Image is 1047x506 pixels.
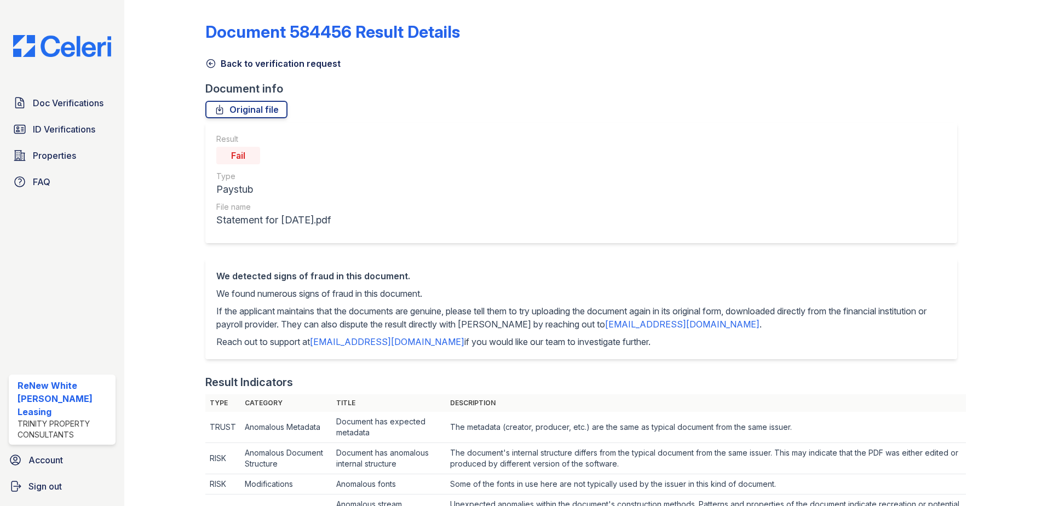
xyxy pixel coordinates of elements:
td: Some of the fonts in use here are not typically used by the issuer in this kind of document. [446,474,967,495]
div: Result Indicators [205,375,293,390]
span: Sign out [28,480,62,493]
p: If the applicant maintains that the documents are genuine, please tell them to try uploading the ... [216,304,946,331]
div: Paystub [216,182,331,197]
a: Back to verification request [205,57,341,70]
img: CE_Logo_Blue-a8612792a0a2168367f1c8372b55b34899dd931a85d93a1a3d3e32e68fde9ad4.png [4,35,120,57]
div: Type [216,171,331,182]
span: ID Verifications [33,123,95,136]
a: Properties [9,145,116,166]
td: The metadata (creator, producer, etc.) are the same as typical document from the same issuer. [446,412,967,443]
td: The document's internal structure differs from the typical document from the same issuer. This ma... [446,443,967,474]
span: Doc Verifications [33,96,103,110]
td: Anomalous Document Structure [240,443,332,474]
a: Account [4,449,120,471]
div: Statement for [DATE].pdf [216,212,331,228]
span: FAQ [33,175,50,188]
td: Anomalous Metadata [240,412,332,443]
span: Properties [33,149,76,162]
td: RISK [205,474,240,495]
th: Title [332,394,445,412]
a: [EMAIL_ADDRESS][DOMAIN_NAME] [310,336,464,347]
div: ReNew White [PERSON_NAME] Leasing [18,379,111,418]
td: TRUST [205,412,240,443]
a: ID Verifications [9,118,116,140]
td: Modifications [240,474,332,495]
div: Document info [205,81,966,96]
a: Sign out [4,475,120,497]
div: Fail [216,147,260,164]
th: Type [205,394,240,412]
td: RISK [205,443,240,474]
p: Reach out to support at if you would like our team to investigate further. [216,335,946,348]
span: . [760,319,762,330]
div: File name [216,202,331,212]
a: [EMAIL_ADDRESS][DOMAIN_NAME] [605,319,760,330]
td: Document has anomalous internal structure [332,443,445,474]
a: Original file [205,101,287,118]
p: We found numerous signs of fraud in this document. [216,287,946,300]
div: We detected signs of fraud in this document. [216,269,946,283]
a: FAQ [9,171,116,193]
div: Trinity Property Consultants [18,418,111,440]
td: Anomalous fonts [332,474,445,495]
a: Doc Verifications [9,92,116,114]
th: Description [446,394,967,412]
span: Account [28,453,63,467]
a: Document 584456 Result Details [205,22,460,42]
div: Result [216,134,331,145]
td: Document has expected metadata [332,412,445,443]
th: Category [240,394,332,412]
